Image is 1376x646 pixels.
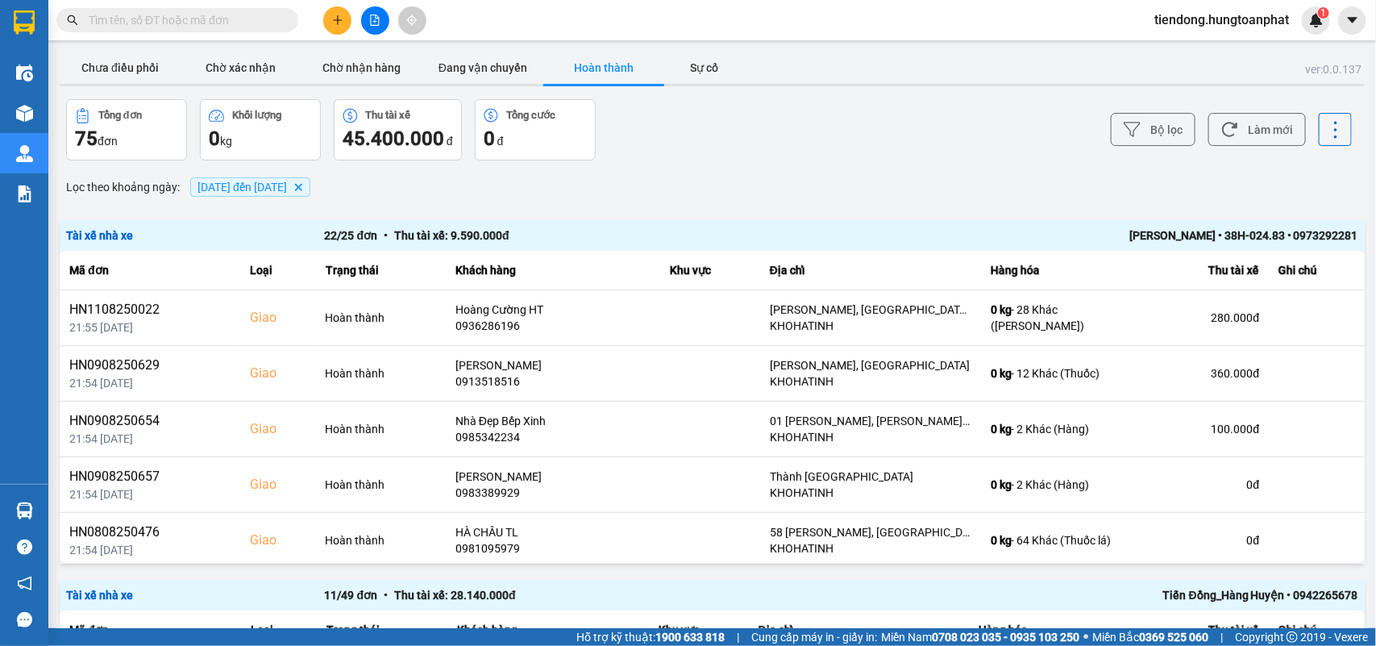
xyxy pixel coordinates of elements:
[991,302,1133,334] div: - 28 Khác ([PERSON_NAME])
[293,182,303,192] svg: Delete
[326,365,436,381] div: Hoàn thành
[991,534,1012,547] span: 0 kg
[881,628,1079,646] span: Miền Nam
[991,365,1133,381] div: - 12 Khác (Thuốc)
[69,542,231,558] div: 21:54 [DATE]
[932,631,1079,644] strong: 0708 023 035 - 0935 103 250
[455,302,651,318] div: Hoàng Cường HT
[75,127,98,150] span: 75
[475,99,596,160] button: Tổng cước0 đ
[316,251,446,290] th: Trạng thái
[16,65,33,81] img: warehouse-icon
[69,356,231,375] div: HN0908250629
[16,145,33,162] img: warehouse-icon
[69,486,231,502] div: 21:54 [DATE]
[209,127,220,150] span: 0
[455,469,651,485] div: [PERSON_NAME]
[1152,421,1260,437] div: 100.000 đ
[770,485,971,501] div: KHOHATINH
[66,229,133,242] span: Tài xế nhà xe
[98,110,142,121] div: Tổng đơn
[770,540,971,556] div: KHOHATINH
[770,469,971,485] div: Thành [GEOGRAPHIC_DATA]
[991,421,1133,437] div: - 2 Khác (Hàng)
[16,502,33,519] img: warehouse-icon
[770,429,971,445] div: KHOHATINH
[60,251,240,290] th: Mã đơn
[67,15,78,26] span: search
[446,251,661,290] th: Khách hàng
[89,11,279,29] input: Tìm tên, số ĐT hoặc mã đơn
[66,99,187,160] button: Tổng đơn75đơn
[1208,113,1306,146] button: Làm mới
[325,227,842,244] div: 22 / 25 đơn Thu tài xế: 9.590.000 đ
[1140,620,1259,640] div: Thu tài xế
[343,127,444,150] span: 45.400.000
[1309,13,1324,27] img: icon-new-feature
[576,628,725,646] span: Hỗ trợ kỹ thuật:
[240,251,316,290] th: Loại
[770,357,971,373] div: [PERSON_NAME], [GEOGRAPHIC_DATA]
[842,227,1358,244] div: [PERSON_NAME] • 38H-024.83 • 0973292281
[770,524,971,540] div: 58 [PERSON_NAME], [GEOGRAPHIC_DATA]
[75,126,178,152] div: đơn
[455,429,651,445] div: 0985342234
[991,367,1012,380] span: 0 kg
[16,105,33,122] img: warehouse-icon
[250,531,306,550] div: Giao
[991,303,1012,316] span: 0 kg
[60,52,181,84] button: Chưa điều phối
[232,110,281,121] div: Khối lượng
[250,364,306,383] div: Giao
[17,612,32,627] span: message
[369,15,380,26] span: file-add
[197,181,287,194] span: 12/08/2025 đến 12/08/2025
[455,318,651,334] div: 0936286196
[325,586,842,604] div: 11 / 49 đơn Thu tài xế: 28.140.000 đ
[323,6,351,35] button: plus
[1152,365,1260,381] div: 360.000 đ
[1287,631,1298,643] span: copyright
[455,540,651,556] div: 0981095979
[1320,7,1326,19] span: 1
[1220,628,1223,646] span: |
[664,52,745,84] button: Sự cố
[991,532,1133,548] div: - 64 Khác (Thuốc lá)
[1152,477,1260,493] div: 0 đ
[991,423,1012,436] span: 0 kg
[655,631,725,644] strong: 1900 633 818
[209,126,312,152] div: kg
[16,185,33,202] img: solution-icon
[1139,631,1208,644] strong: 0369 525 060
[332,15,343,26] span: plus
[506,110,555,121] div: Tổng cước
[770,373,971,390] div: KHOHATINH
[361,6,389,35] button: file-add
[326,532,436,548] div: Hoàn thành
[1338,6,1366,35] button: caret-down
[326,310,436,326] div: Hoàn thành
[69,319,231,336] div: 21:55 [DATE]
[1345,13,1360,27] span: caret-down
[455,373,651,390] div: 0913518516
[250,475,306,494] div: Giao
[377,229,394,242] span: •
[1111,113,1195,146] button: Bộ lọc
[1152,260,1260,280] div: Thu tài xế
[406,15,418,26] span: aim
[301,52,422,84] button: Chờ nhận hàng
[66,589,133,602] span: Tài xế nhà xe
[1141,10,1302,30] span: tiendong.hungtoanphat
[1092,628,1208,646] span: Miền Bắc
[455,413,651,429] div: Nhà Đẹp Bếp Xinh
[770,413,971,429] div: 01 [PERSON_NAME], [PERSON_NAME], [GEOGRAPHIC_DATA]
[455,524,651,540] div: HÀ CHÂU TL
[69,431,231,447] div: 21:54 [DATE]
[14,10,35,35] img: logo-vxr
[250,419,306,439] div: Giao
[455,357,651,373] div: [PERSON_NAME]
[69,411,231,431] div: HN0908250654
[17,540,32,555] span: question-circle
[484,127,495,150] span: 0
[366,110,411,121] div: Thu tài xế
